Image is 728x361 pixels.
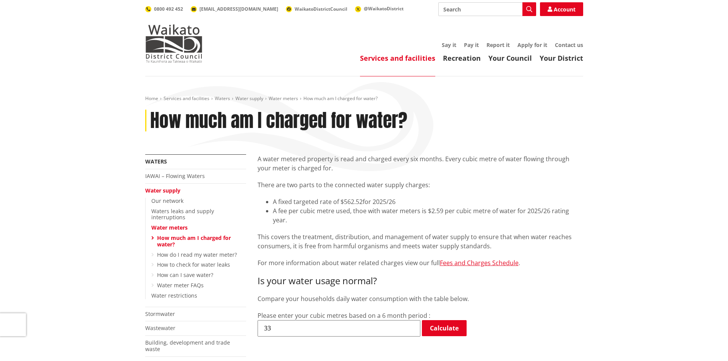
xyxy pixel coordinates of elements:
[151,207,214,221] a: Waters leaks and supply interruptions
[154,6,183,12] span: 0800 492 452
[273,206,583,225] li: A fee per cubic metre used, thoe with water meters is $2.59 per cubic metre of water for 2025/26 ...
[145,310,175,317] a: Stormwater
[157,251,237,258] a: How do I read my water meter?
[364,5,404,12] span: @WaikatoDistrict
[145,324,175,332] a: Wastewater
[215,95,230,102] a: Waters
[438,2,536,16] input: Search input
[517,41,547,49] a: Apply for it
[286,6,347,12] a: WaikatoDistrictCouncil
[440,259,519,267] a: Fees and Charges Schedule
[258,232,583,251] p: This covers the treatment, distribution, and management of water supply to ensure that when water...
[258,311,430,320] label: Please enter your cubic metres based on a 6 month period :
[157,234,231,248] a: How much am I charged for water?
[151,197,183,204] a: Our network
[145,339,230,353] a: Building, development and trade waste
[360,53,435,63] a: Services and facilities
[303,95,378,102] span: How much am I charged for water?
[273,197,363,206] span: A fixed targeted rate of $562.52
[151,292,197,299] a: Water restrictions
[157,261,230,268] a: How to check for water leaks
[199,6,278,12] span: [EMAIL_ADDRESS][DOMAIN_NAME]
[150,110,407,132] h1: How much am I charged for water?
[258,275,583,287] h3: Is your water usage normal?
[191,6,278,12] a: [EMAIL_ADDRESS][DOMAIN_NAME]
[540,2,583,16] a: Account
[355,5,404,12] a: @WaikatoDistrict
[145,6,183,12] a: 0800 492 452
[235,95,263,102] a: Water supply
[258,154,583,173] p: A water metered property is read and charged every six months. Every cubic metre of water flowing...
[488,53,532,63] a: Your Council
[555,41,583,49] a: Contact us
[145,187,180,194] a: Water supply
[164,95,209,102] a: Services and facilities
[540,53,583,63] a: Your District
[486,41,510,49] a: Report it
[145,96,583,102] nav: breadcrumb
[145,172,205,180] a: IAWAI – Flowing Waters
[145,158,167,165] a: Waters
[258,258,583,268] p: For more information about water related charges view our full .
[145,24,203,63] img: Waikato District Council - Te Kaunihera aa Takiwaa o Waikato
[422,320,467,336] a: Calculate
[157,271,213,278] a: How can I save water?
[151,224,188,231] a: Water meters
[269,95,298,102] a: Water meters
[442,41,456,49] a: Say it
[295,6,347,12] span: WaikatoDistrictCouncil
[363,197,396,206] span: for 2025/26
[157,282,204,289] a: Water meter FAQs
[443,53,481,63] a: Recreation
[258,180,583,189] p: There are two parts to the connected water supply charges:
[258,294,583,303] p: Compare your households daily water consumption with the table below.
[145,95,158,102] a: Home
[464,41,479,49] a: Pay it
